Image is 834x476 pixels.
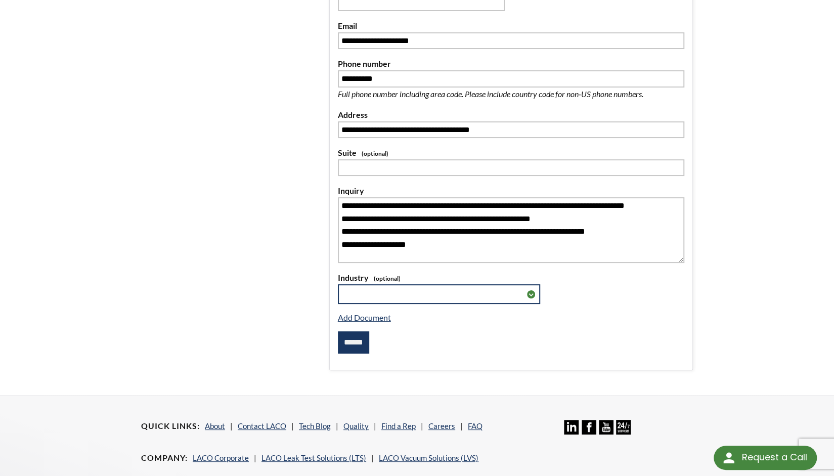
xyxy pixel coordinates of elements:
a: Tech Blog [299,421,331,430]
a: 24/7 Support [616,427,631,436]
h4: Company [141,453,188,463]
div: Request a Call [714,446,817,470]
h4: Quick Links [141,421,200,431]
label: Suite [338,146,684,159]
label: Inquiry [338,184,684,197]
a: Add Document [338,313,391,322]
a: Find a Rep [381,421,416,430]
label: Email [338,19,684,32]
a: About [205,421,225,430]
a: LACO Vacuum Solutions (LVS) [379,453,478,462]
a: FAQ [468,421,482,430]
a: LACO Leak Test Solutions (LTS) [261,453,366,462]
a: Careers [428,421,455,430]
label: Industry [338,271,684,284]
div: Request a Call [741,446,807,469]
label: Address [338,108,684,121]
a: Contact LACO [238,421,286,430]
p: Full phone number including area code. Please include country code for non-US phone numbers. [338,88,677,101]
img: round button [721,450,737,466]
a: Quality [343,421,369,430]
label: Phone number [338,57,684,70]
a: LACO Corporate [193,453,249,462]
img: 24/7 Support Icon [616,420,631,435]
